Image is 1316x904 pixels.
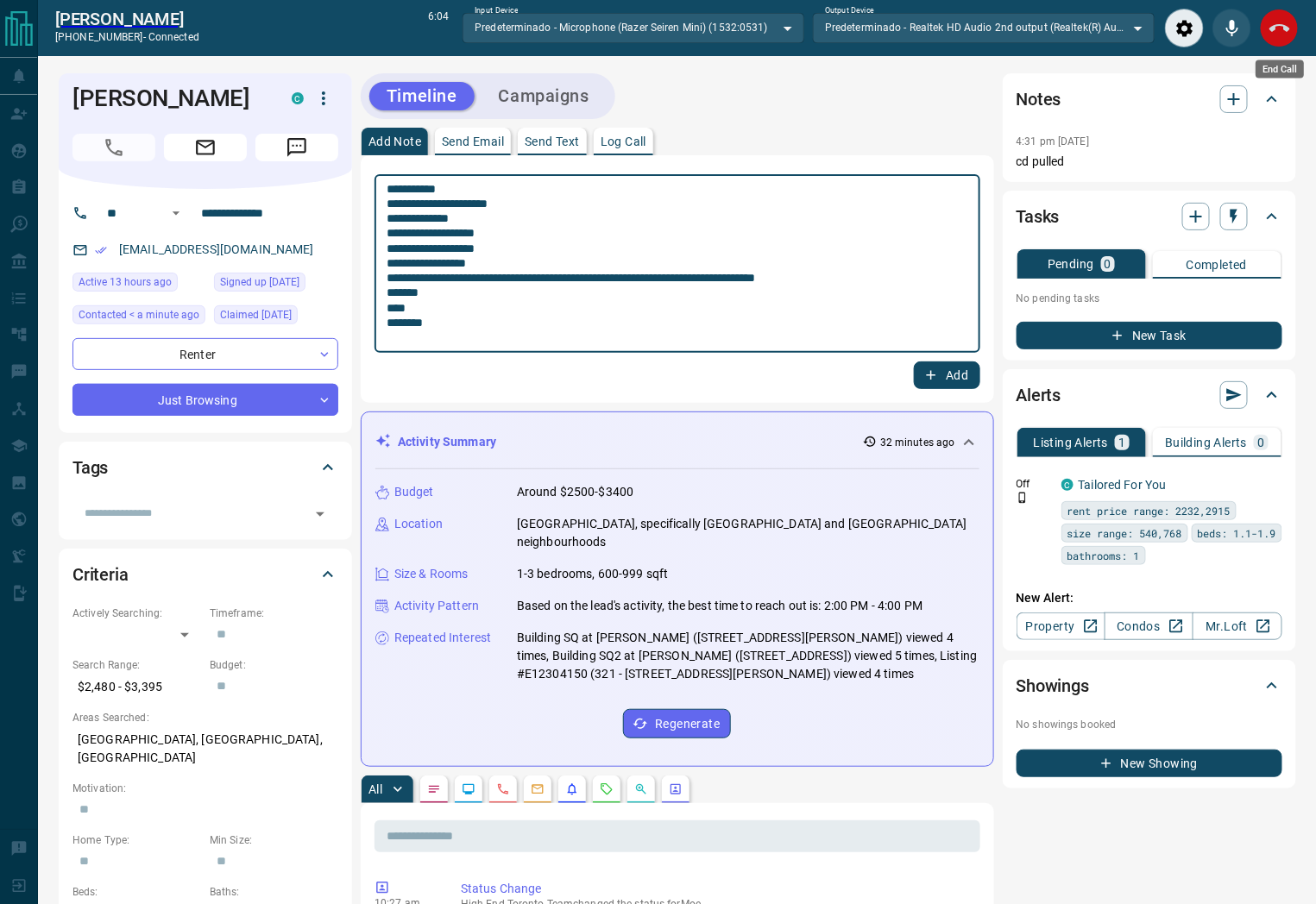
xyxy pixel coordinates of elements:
svg: Email Verified [95,244,107,256]
span: Call [72,134,155,161]
svg: Notes [427,782,441,796]
p: Baths: [210,884,338,900]
h2: Tags [72,454,108,481]
p: No showings booked [1017,717,1282,732]
button: Open [166,203,186,223]
p: Activity Pattern [394,597,479,615]
svg: Emails [531,782,545,796]
button: New Task [1017,322,1282,349]
svg: Opportunities [634,782,648,796]
div: Notes [1017,78,1282,120]
p: Timeframe: [210,606,338,621]
div: End Call [1260,9,1299,47]
p: 0 [1105,258,1111,270]
label: Output Device [825,5,874,16]
p: 0 [1257,436,1264,449]
p: Listing Alerts [1034,436,1109,449]
button: Campaigns [482,82,607,110]
p: [GEOGRAPHIC_DATA], specifically [GEOGRAPHIC_DATA] and [GEOGRAPHIC_DATA] neighbourhoods [517,515,979,551]
a: Property [1017,612,1105,640]
div: Sun Sep 14 2025 [72,273,205,297]
button: New Showing [1017,750,1282,777]
span: Message [255,134,338,161]
h2: Notes [1017,85,1061,113]
div: Alerts [1017,374,1282,416]
label: Input Device [475,5,519,16]
p: 32 minutes ago [880,435,955,450]
p: [PHONE_NUMBER] - [55,29,199,45]
svg: Lead Browsing Activity [462,782,475,796]
span: Email [164,134,247,161]
span: Contacted < a minute ago [79,306,199,323]
p: Pending [1048,258,1094,270]
p: All [368,783,382,795]
span: rent price range: 2232,2915 [1067,502,1231,519]
svg: Agent Actions [669,782,683,796]
p: Building Alerts [1165,436,1247,449]
p: Send Email [442,135,504,148]
p: Off [1017,476,1051,492]
h2: Tasks [1017,203,1060,230]
a: [EMAIL_ADDRESS][DOMAIN_NAME] [119,242,314,256]
p: Based on the lead's activity, the best time to reach out is: 2:00 PM - 4:00 PM [517,597,922,615]
p: Completed [1187,259,1248,271]
div: End Call [1256,60,1304,78]
p: 1 [1118,436,1125,449]
p: Min Size: [210,832,338,848]
p: Size & Rooms [394,565,469,583]
p: cd pulled [1017,153,1282,171]
p: 6:04 [428,9,449,47]
span: Signed up [DATE] [220,273,299,291]
p: Motivation: [72,781,338,796]
p: Areas Searched: [72,710,338,725]
p: Beds: [72,884,201,900]
div: condos.ca [1061,479,1074,491]
p: $2,480 - $3,395 [72,673,201,701]
p: Building SQ at [PERSON_NAME] ([STREET_ADDRESS][PERSON_NAME]) viewed 4 times, Building SQ2 at [PER... [517,629,979,683]
button: Add [914,361,979,389]
span: connected [148,31,199,43]
button: Regenerate [623,709,731,738]
h1: [PERSON_NAME] [72,85,266,112]
button: Open [308,502,332,526]
div: Activity Summary32 minutes ago [375,426,979,458]
p: Log Call [601,135,646,148]
p: Repeated Interest [394,629,491,647]
div: Criteria [72,554,338,595]
div: Audio Settings [1165,9,1204,47]
div: Renter [72,338,338,370]
span: bathrooms: 1 [1067,547,1140,564]
a: Tailored For You [1079,478,1167,492]
p: [GEOGRAPHIC_DATA], [GEOGRAPHIC_DATA], [GEOGRAPHIC_DATA] [72,725,338,772]
p: Activity Summary [398,433,496,451]
p: 1-3 bedrooms, 600-999 sqft [517,565,668,583]
a: Mr.Loft [1193,612,1281,640]
span: beds: 1.1-1.9 [1198,524,1276,542]
a: [PERSON_NAME] [55,9,199,29]
div: Mon Sep 15 2025 [72,305,205,330]
p: Actively Searching: [72,606,201,621]
span: Claimed [DATE] [220,306,292,323]
div: Sat Sep 13 2025 [214,273,338,297]
svg: Push Notification Only [1017,492,1029,504]
a: Condos [1105,612,1193,640]
div: Showings [1017,665,1282,706]
p: Budget [394,483,434,501]
p: New Alert: [1017,589,1282,607]
p: Home Type: [72,832,201,848]
p: Around $2500-$3400 [517,483,633,501]
p: 4:31 pm [DATE] [1017,135,1090,148]
h2: Showings [1017,672,1090,700]
p: Send Text [525,135,580,148]
h2: Alerts [1017,381,1061,409]
div: Mute [1212,9,1251,47]
p: Status Change [461,880,973,898]
span: size range: 540,768 [1067,524,1182,542]
div: Sat Sep 13 2025 [214,305,338,330]
p: Add Note [368,135,421,148]
svg: Listing Alerts [565,782,579,796]
div: Tasks [1017,196,1282,237]
h2: Criteria [72,561,129,588]
div: Predeterminado - Microphone (Razer Seiren Mini) (1532:0531) [463,13,804,42]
